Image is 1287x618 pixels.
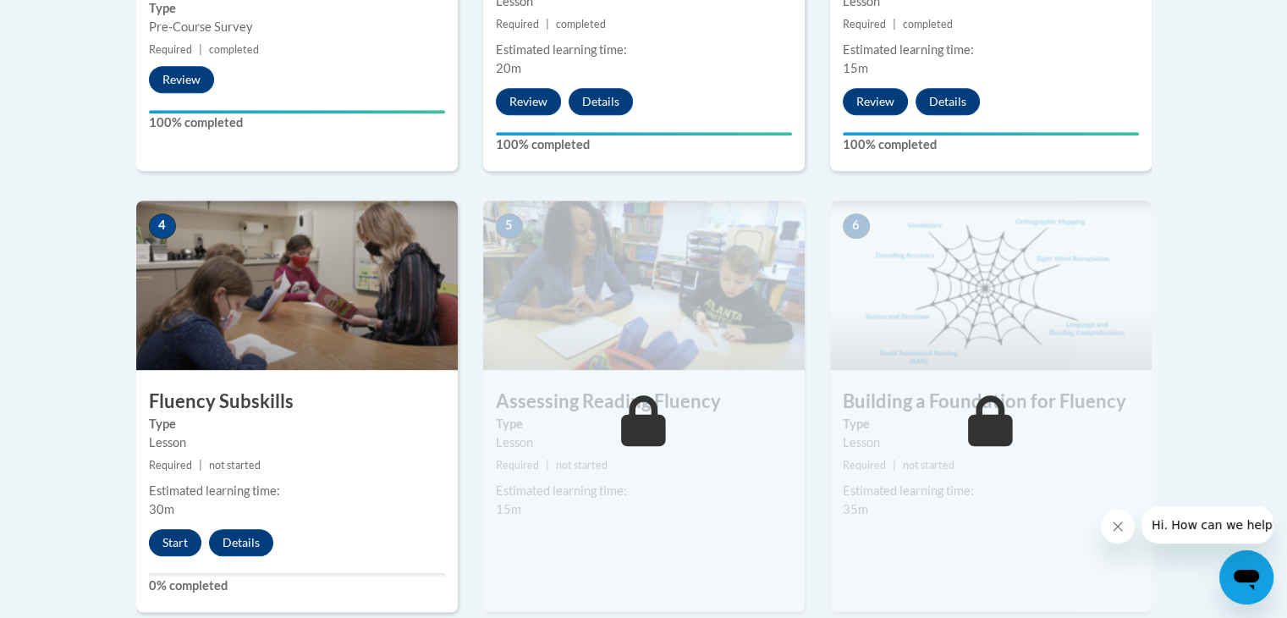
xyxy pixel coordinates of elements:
span: not started [903,459,954,472]
button: Details [569,88,633,115]
label: Type [496,415,792,433]
span: completed [209,43,259,56]
button: Start [149,529,201,556]
span: 30m [149,502,174,516]
span: Required [149,43,192,56]
span: | [546,459,549,472]
span: 15m [496,502,521,516]
div: Estimated learning time: [496,482,792,500]
span: Required [843,459,886,472]
button: Review [843,88,908,115]
div: Estimated learning time: [149,482,445,500]
h3: Building a Foundation for Fluency [830,389,1152,415]
span: 20m [496,61,521,75]
label: 100% completed [496,135,792,154]
span: | [893,18,896,30]
div: Estimated learning time: [843,482,1139,500]
span: Required [496,18,539,30]
button: Details [916,88,980,115]
span: not started [556,459,608,472]
span: 5 [496,213,523,239]
span: | [546,18,549,30]
label: 100% completed [149,113,445,132]
button: Review [149,66,214,93]
label: 0% completed [149,577,445,595]
iframe: Close message [1101,510,1135,544]
span: 6 [843,213,870,239]
button: Review [496,88,561,115]
div: Lesson [496,433,792,452]
iframe: Message from company [1141,506,1273,544]
label: 100% completed [843,135,1139,154]
img: Course Image [483,201,805,370]
iframe: Button to launch messaging window [1219,550,1273,604]
div: Pre-Course Survey [149,18,445,36]
img: Course Image [136,201,458,370]
button: Details [209,529,273,556]
div: Your progress [149,110,445,113]
span: completed [556,18,606,30]
span: completed [903,18,953,30]
h3: Assessing Reading Fluency [483,389,805,415]
span: | [199,459,202,472]
img: Course Image [830,201,1152,370]
span: | [199,43,202,56]
span: not started [209,459,261,472]
div: Lesson [843,433,1139,452]
span: 4 [149,213,176,239]
span: Required [843,18,886,30]
div: Estimated learning time: [496,41,792,59]
span: 15m [843,61,868,75]
h3: Fluency Subskills [136,389,458,415]
span: Hi. How can we help? [10,12,137,25]
div: Your progress [843,132,1139,135]
div: Lesson [149,433,445,452]
span: 35m [843,502,868,516]
div: Estimated learning time: [843,41,1139,59]
div: Your progress [496,132,792,135]
span: Required [496,459,539,472]
span: | [893,459,896,472]
span: Required [149,459,192,472]
label: Type [843,415,1139,433]
label: Type [149,415,445,433]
